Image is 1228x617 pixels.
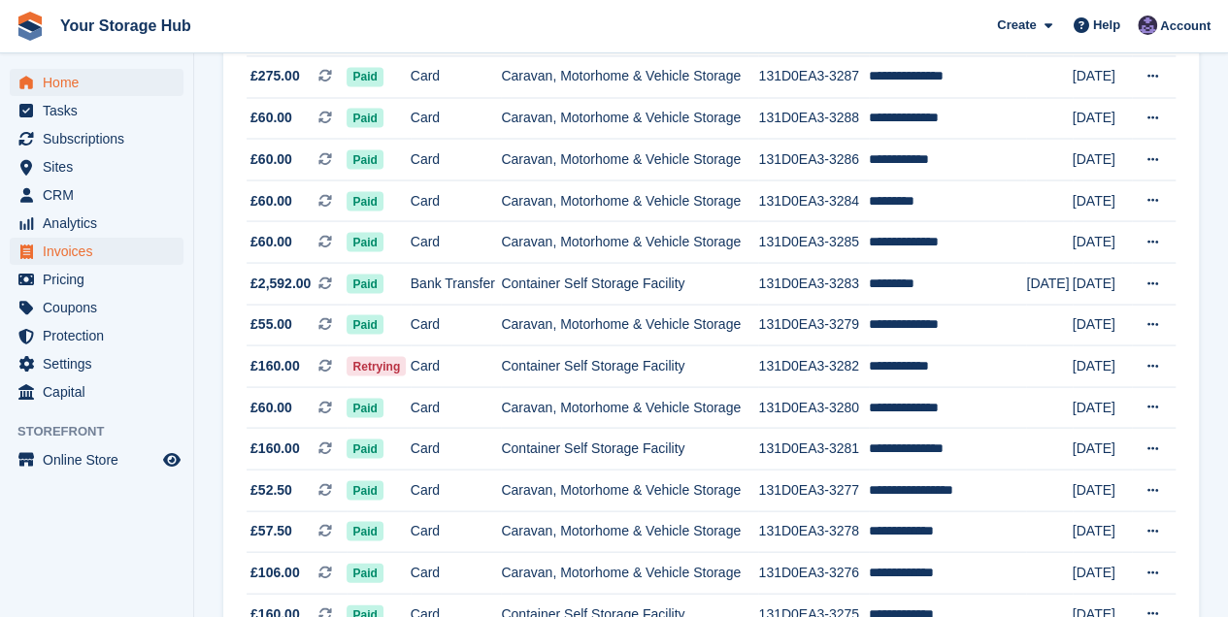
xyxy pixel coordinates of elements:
[411,221,502,263] td: Card
[501,221,758,263] td: Caravan, Motorhome & Vehicle Storage
[758,139,868,180] td: 131D0EA3-3286
[347,314,382,334] span: Paid
[1160,16,1211,36] span: Account
[411,345,502,387] td: Card
[250,107,292,127] span: £60.00
[1138,16,1157,35] img: Liam Beddard
[501,263,758,305] td: Container Self Storage Facility
[758,510,868,552] td: 131D0EA3-3278
[250,355,300,375] span: £160.00
[10,322,183,349] a: menu
[10,446,183,473] a: menu
[997,16,1036,35] span: Create
[1073,345,1132,387] td: [DATE]
[411,179,502,221] td: Card
[250,231,292,251] span: £60.00
[758,263,868,305] td: 131D0EA3-3283
[501,139,758,180] td: Caravan, Motorhome & Vehicle Storage
[10,294,183,321] a: menu
[758,552,868,594] td: 131D0EA3-3276
[250,273,311,293] span: £2,592.00
[250,190,292,211] span: £60.00
[250,148,292,169] span: £60.00
[43,69,159,96] span: Home
[43,210,159,237] span: Analytics
[411,552,502,594] td: Card
[250,479,292,500] span: £52.50
[758,386,868,428] td: 131D0EA3-3280
[347,356,406,375] span: Retrying
[758,56,868,98] td: 131D0EA3-3287
[758,470,868,511] td: 131D0EA3-3277
[347,398,382,417] span: Paid
[501,386,758,428] td: Caravan, Motorhome & Vehicle Storage
[1073,97,1132,139] td: [DATE]
[10,238,183,265] a: menu
[501,510,758,552] td: Caravan, Motorhome & Vehicle Storage
[411,386,502,428] td: Card
[347,232,382,251] span: Paid
[501,179,758,221] td: Caravan, Motorhome & Vehicle Storage
[411,510,502,552] td: Card
[43,294,159,321] span: Coupons
[43,378,159,406] span: Capital
[501,470,758,511] td: Caravan, Motorhome & Vehicle Storage
[347,108,382,127] span: Paid
[501,345,758,387] td: Container Self Storage Facility
[758,221,868,263] td: 131D0EA3-3285
[10,350,183,377] a: menu
[10,181,183,209] a: menu
[250,562,300,582] span: £106.00
[758,428,868,470] td: 131D0EA3-3281
[501,428,758,470] td: Container Self Storage Facility
[1073,221,1132,263] td: [DATE]
[1073,510,1132,552] td: [DATE]
[347,191,382,211] span: Paid
[411,263,502,305] td: Bank Transfer
[250,438,300,458] span: £160.00
[501,97,758,139] td: Caravan, Motorhome & Vehicle Storage
[758,304,868,345] td: 131D0EA3-3279
[347,438,382,458] span: Paid
[1093,16,1120,35] span: Help
[160,448,183,471] a: Preview store
[10,97,183,124] a: menu
[501,552,758,594] td: Caravan, Motorhome & Vehicle Storage
[1073,470,1132,511] td: [DATE]
[250,313,292,334] span: £55.00
[10,266,183,293] a: menu
[1073,428,1132,470] td: [DATE]
[1073,552,1132,594] td: [DATE]
[16,12,45,41] img: stora-icon-8386f47178a22dfd0bd8f6a31ec36ba5ce8667c1dd55bd0f319d3a0aa187defe.svg
[347,563,382,582] span: Paid
[10,153,183,180] a: menu
[411,97,502,139] td: Card
[250,520,292,540] span: £57.50
[43,238,159,265] span: Invoices
[1026,263,1072,305] td: [DATE]
[250,66,300,86] span: £275.00
[347,67,382,86] span: Paid
[10,378,183,406] a: menu
[43,266,159,293] span: Pricing
[250,397,292,417] span: £60.00
[411,304,502,345] td: Card
[411,56,502,98] td: Card
[347,480,382,500] span: Paid
[411,428,502,470] td: Card
[758,345,868,387] td: 131D0EA3-3282
[1073,179,1132,221] td: [DATE]
[10,125,183,152] a: menu
[758,179,868,221] td: 131D0EA3-3284
[10,69,183,96] a: menu
[52,10,199,42] a: Your Storage Hub
[43,181,159,209] span: CRM
[1073,56,1132,98] td: [DATE]
[501,56,758,98] td: Caravan, Motorhome & Vehicle Storage
[411,139,502,180] td: Card
[758,97,868,139] td: 131D0EA3-3288
[43,322,159,349] span: Protection
[1073,386,1132,428] td: [DATE]
[43,446,159,473] span: Online Store
[411,470,502,511] td: Card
